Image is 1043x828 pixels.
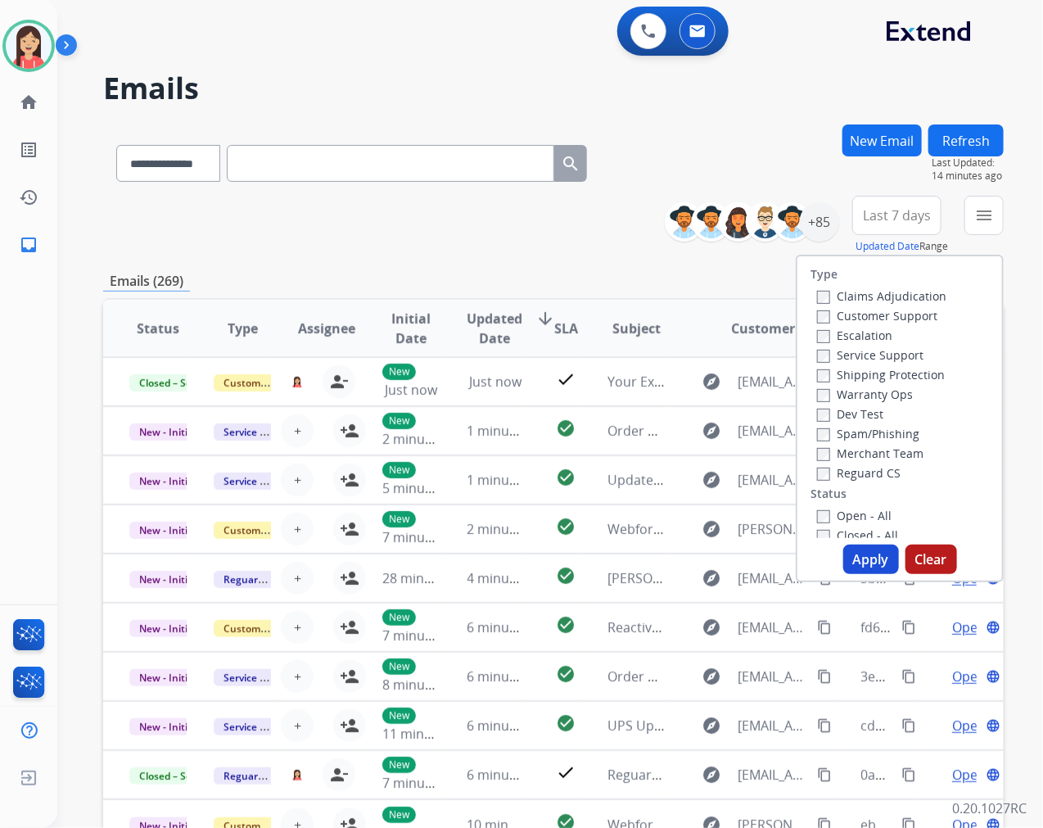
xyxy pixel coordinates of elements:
span: [EMAIL_ADDRESS][DOMAIN_NAME] [738,667,808,686]
span: Range [856,239,948,253]
span: Reguard CS [214,767,288,785]
span: 6 minutes ago [467,667,555,685]
label: Service Support [817,347,923,363]
span: Status [137,319,179,338]
span: New - Initial [129,423,205,441]
mat-icon: content_copy [901,718,916,733]
p: New [382,757,416,773]
mat-icon: content_copy [817,718,832,733]
span: Last 7 days [863,212,931,219]
button: Refresh [928,124,1004,156]
p: New [382,364,416,380]
mat-icon: person_add [340,716,359,735]
span: Customer Support [214,374,320,391]
span: Customer Support [214,620,320,637]
mat-icon: explore [702,765,722,785]
mat-icon: content_copy [817,767,832,782]
span: 14 minutes ago [932,170,1004,183]
span: [EMAIL_ADDRESS][DOMAIN_NAME] [738,716,808,735]
label: Claims Adjudication [817,288,946,304]
label: Reguard CS [817,465,901,481]
span: [EMAIL_ADDRESS][DOMAIN_NAME] [738,372,808,391]
span: SLA [554,319,578,338]
span: Customer [731,319,795,338]
span: [PERSON_NAME] [607,569,709,587]
button: Updated Date [856,240,919,253]
span: Open [952,716,986,735]
label: Status [810,486,847,502]
span: + [294,667,301,686]
mat-icon: explore [702,568,722,588]
span: Last Updated: [932,156,1004,170]
mat-icon: check [557,369,576,389]
button: + [281,414,314,447]
label: Spam/Phishing [817,426,919,441]
span: Reguard Claim [607,766,698,784]
img: agent-avatar [291,376,303,388]
button: + [281,709,314,742]
img: avatar [6,23,52,69]
span: New - Initial [129,620,205,637]
input: Reguard CS [817,468,830,481]
h2: Emails [103,72,1004,105]
span: Service Support [214,669,307,686]
span: + [294,421,301,441]
mat-icon: content_copy [901,767,916,782]
span: 4 minutes ago [467,569,555,587]
mat-icon: check_circle [557,517,576,536]
label: Escalation [817,328,892,343]
mat-icon: check_circle [557,713,576,733]
span: Service Support [214,473,307,490]
mat-icon: check [557,762,576,782]
input: Escalation [817,330,830,343]
span: UPS Update: Package Delivered [607,717,801,735]
span: New - Initial [129,669,205,686]
span: Order e786fe09-94bf-4f59-aec3-bc29f31f4cb8 [607,667,883,685]
span: 6 minutes ago [467,618,555,636]
span: + [294,568,301,588]
p: New [382,658,416,675]
mat-icon: language [986,718,1000,733]
p: New [382,807,416,823]
mat-icon: language [986,620,1000,635]
span: Closed – Solved [129,767,220,785]
mat-icon: person_add [340,618,359,637]
div: +85 [800,202,839,242]
mat-icon: explore [702,716,722,735]
input: Merchant Team [817,448,830,461]
label: Merchant Team [817,446,923,461]
span: 6 minutes ago [467,766,555,784]
p: New [382,708,416,724]
p: Emails (269) [103,271,190,292]
button: + [281,611,314,644]
input: Service Support [817,350,830,363]
span: Customer Support [214,522,320,539]
span: Just now [470,373,522,391]
span: Type [228,319,258,338]
span: Assignee [298,319,355,338]
label: Shipping Protection [817,367,945,382]
p: New [382,462,416,478]
label: Dev Test [817,406,883,422]
mat-icon: history [19,188,38,207]
mat-icon: search [561,154,580,174]
input: Dev Test [817,409,830,422]
button: Clear [905,545,957,574]
label: Closed - All [817,527,898,543]
span: 8 minutes ago [382,676,470,694]
input: Customer Support [817,310,830,324]
span: 7 minutes ago [382,774,470,792]
mat-icon: explore [702,618,722,637]
mat-icon: check_circle [557,615,576,635]
label: Open - All [817,508,892,523]
label: Warranty Ops [817,387,913,402]
mat-icon: inbox [19,235,38,255]
span: 2 minutes ago [467,520,555,538]
p: New [382,413,416,429]
mat-icon: language [986,767,1000,782]
span: Open [952,667,986,686]
button: Last 7 days [852,196,941,235]
span: 11 minutes ago [382,725,477,743]
span: 1 minute ago [467,422,549,440]
span: + [294,519,301,539]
